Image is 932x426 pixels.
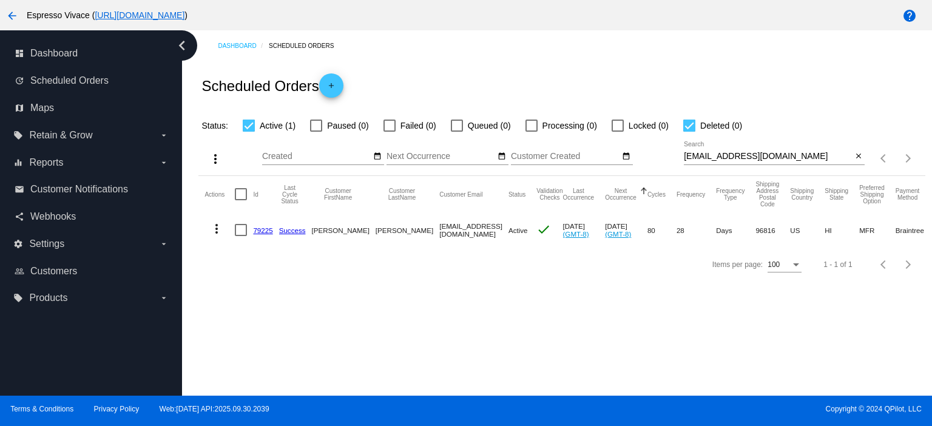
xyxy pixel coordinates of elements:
span: Copyright © 2024 QPilot, LLC [476,405,922,413]
button: Change sorting for ShippingCountry [790,188,814,201]
button: Next page [896,146,920,171]
mat-header-cell: Validation Checks [536,176,562,212]
a: Dashboard [218,36,269,55]
i: share [15,212,24,221]
input: Customer Created [511,152,620,161]
span: Dashboard [30,48,78,59]
button: Change sorting for CustomerLastName [376,188,428,201]
button: Change sorting for NextOccurrenceUtc [605,188,637,201]
i: arrow_drop_down [159,130,169,140]
a: Success [279,226,306,234]
a: share Webhooks [15,207,169,226]
mat-cell: Braintree [896,212,930,248]
i: arrow_drop_down [159,293,169,303]
a: map Maps [15,98,169,118]
span: Status: [201,121,228,130]
mat-cell: MFR [859,212,896,248]
a: 79225 [253,226,272,234]
button: Change sorting for Cycles [647,191,666,198]
mat-cell: HI [825,212,859,248]
h2: Scheduled Orders [201,73,343,98]
mat-cell: [DATE] [605,212,647,248]
button: Change sorting for LastOccurrenceUtc [563,188,595,201]
i: dashboard [15,49,24,58]
button: Change sorting for FrequencyType [716,188,745,201]
mat-icon: close [854,152,863,161]
a: [URL][DOMAIN_NAME] [95,10,184,20]
button: Change sorting for Id [253,191,258,198]
button: Next page [896,252,920,277]
a: (GMT-8) [563,230,589,238]
span: Queued (0) [468,118,511,133]
mat-cell: [DATE] [563,212,606,248]
button: Change sorting for PreferredShippingOption [859,184,885,205]
a: Terms & Conditions [10,405,73,413]
span: Locked (0) [629,118,669,133]
mat-cell: [EMAIL_ADDRESS][DOMAIN_NAME] [439,212,508,248]
span: Scheduled Orders [30,75,109,86]
i: update [15,76,24,86]
span: Espresso Vivace ( ) [27,10,187,20]
span: Failed (0) [400,118,436,133]
i: map [15,103,24,113]
span: Reports [29,157,63,168]
button: Change sorting for LastProcessingCycleId [279,184,301,205]
span: Paused (0) [327,118,368,133]
button: Change sorting for Status [508,191,525,198]
mat-cell: [PERSON_NAME] [376,212,439,248]
button: Change sorting for ShippingPostcode [755,181,779,208]
i: arrow_drop_down [159,239,169,249]
a: email Customer Notifications [15,180,169,199]
a: Scheduled Orders [269,36,345,55]
mat-icon: add [324,81,339,96]
span: Deleted (0) [700,118,742,133]
button: Previous page [872,146,896,171]
i: arrow_drop_down [159,158,169,167]
mat-icon: check [536,222,551,237]
mat-icon: more_vert [209,221,224,236]
span: Maps [30,103,54,113]
mat-cell: 80 [647,212,677,248]
a: Web:[DATE] API:2025.09.30.2039 [160,405,269,413]
mat-cell: Days [716,212,755,248]
a: dashboard Dashboard [15,44,169,63]
mat-cell: US [790,212,825,248]
span: Customer Notifications [30,184,128,195]
span: Customers [30,266,77,277]
i: settings [13,239,23,249]
mat-icon: arrow_back [5,8,19,23]
a: Privacy Policy [94,405,140,413]
i: local_offer [13,293,23,303]
button: Change sorting for PaymentMethod.Type [896,188,919,201]
a: update Scheduled Orders [15,71,169,90]
button: Previous page [872,252,896,277]
mat-icon: help [902,8,917,23]
button: Change sorting for CustomerEmail [439,191,482,198]
mat-header-cell: Actions [204,176,235,212]
mat-cell: 96816 [755,212,790,248]
span: Retain & Grow [29,130,92,141]
mat-icon: date_range [622,152,630,161]
a: people_outline Customers [15,262,169,281]
span: Active [508,226,528,234]
a: (GMT-8) [605,230,631,238]
mat-cell: [PERSON_NAME] [312,212,376,248]
input: Next Occurrence [387,152,496,161]
mat-icon: date_range [498,152,506,161]
button: Change sorting for ShippingState [825,188,848,201]
mat-select: Items per page: [768,261,802,269]
input: Search [684,152,852,161]
mat-icon: more_vert [208,152,223,166]
button: Change sorting for Frequency [677,191,705,198]
mat-icon: date_range [373,152,382,161]
i: chevron_left [172,36,192,55]
button: Clear [852,150,865,163]
i: email [15,184,24,194]
div: 1 - 1 of 1 [823,260,852,269]
span: Active (1) [260,118,295,133]
i: local_offer [13,130,23,140]
span: Products [29,292,67,303]
button: Change sorting for CustomerFirstName [312,188,365,201]
span: Settings [29,238,64,249]
mat-cell: 28 [677,212,716,248]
